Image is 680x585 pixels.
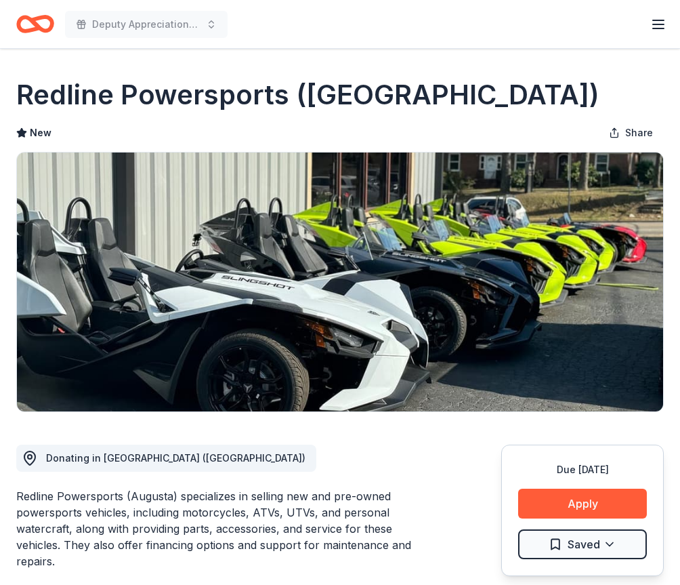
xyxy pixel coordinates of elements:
button: Saved [518,529,647,559]
a: Home [16,8,54,40]
button: Apply [518,489,647,519]
h1: Redline Powersports ([GEOGRAPHIC_DATA]) [16,76,599,114]
div: Due [DATE] [518,462,647,478]
div: Redline Powersports (Augusta) specializes in selling new and pre-owned powersports vehicles, incl... [16,488,436,569]
span: Deputy Appreciation/Family Fun Day [92,16,200,33]
span: Saved [568,536,600,553]
button: Share [598,119,664,146]
span: Share [625,125,653,141]
img: Image for Redline Powersports (Augusta) [17,153,663,411]
span: New [30,125,51,141]
button: Deputy Appreciation/Family Fun Day [65,11,228,38]
span: Donating in [GEOGRAPHIC_DATA] ([GEOGRAPHIC_DATA]) [46,452,305,464]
